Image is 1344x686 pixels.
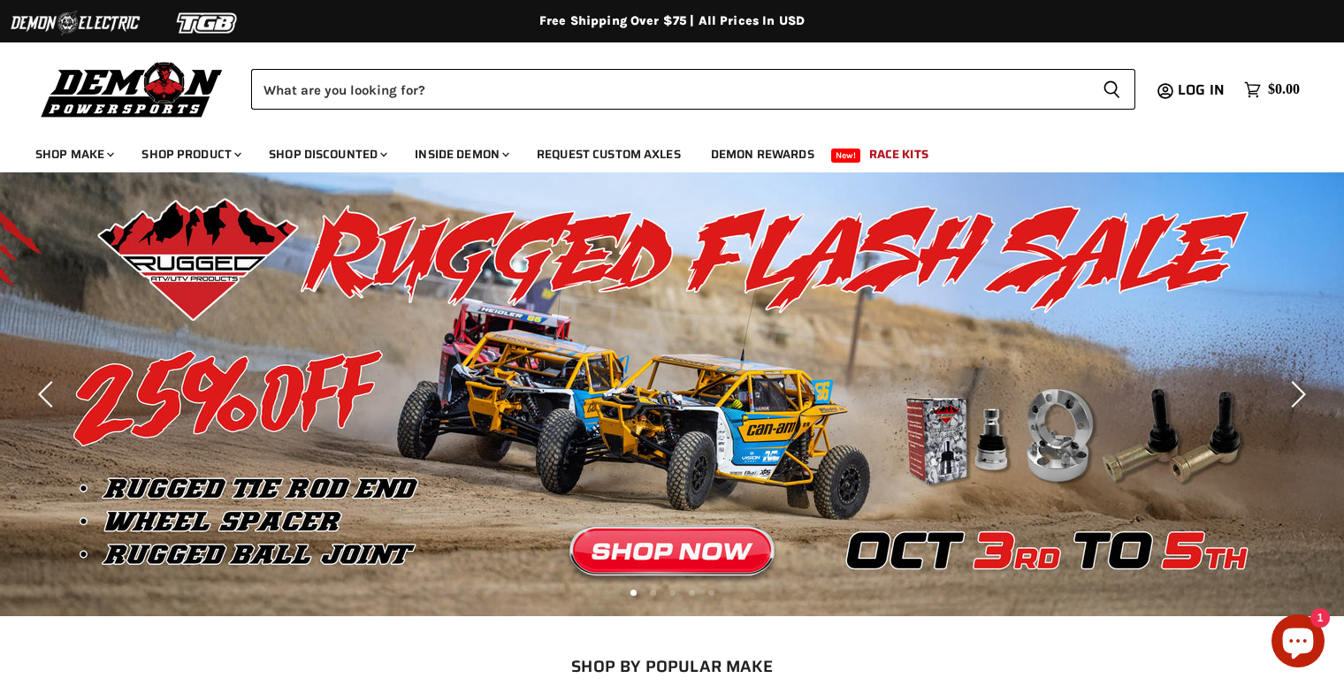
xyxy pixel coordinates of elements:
[141,6,274,40] img: TGB Logo 2
[22,657,1323,675] h2: SHOP BY POPULAR MAKE
[1268,81,1300,98] span: $0.00
[1278,377,1313,412] button: Next
[856,136,942,172] a: Race Kits
[831,149,861,163] span: New!
[698,136,828,172] a: Demon Rewards
[1235,77,1309,103] a: $0.00
[401,136,520,172] a: Inside Demon
[251,69,1088,110] input: Search
[1088,69,1135,110] button: Search
[9,6,141,40] img: Demon Electric Logo 2
[708,590,714,596] li: Page dot 5
[1170,82,1235,98] a: Log in
[128,136,252,172] a: Shop Product
[1266,614,1330,672] inbox-online-store-chat: Shopify online store chat
[1178,79,1225,101] span: Log in
[35,57,229,120] img: Demon Powersports
[669,590,676,596] li: Page dot 3
[22,129,1295,172] ul: Main menu
[256,136,398,172] a: Shop Discounted
[523,136,694,172] a: Request Custom Axles
[31,377,66,412] button: Previous
[689,590,695,596] li: Page dot 4
[650,590,656,596] li: Page dot 2
[630,590,637,596] li: Page dot 1
[251,69,1135,110] form: Product
[22,136,125,172] a: Shop Make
